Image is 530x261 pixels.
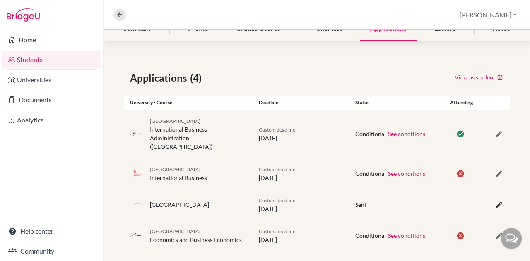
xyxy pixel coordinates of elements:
[150,227,242,244] div: Economics and Business Economics
[18,6,37,13] span: Súgó
[2,72,101,88] a: Universities
[259,166,295,172] span: Custom deadline
[355,201,366,208] span: Sent
[253,99,349,106] div: Deadline
[388,231,426,240] button: See conditions
[124,99,253,106] div: University / Course
[2,112,101,128] a: Analytics
[190,71,205,86] span: (4)
[446,99,478,106] div: Attending
[130,71,190,86] span: Applications
[355,232,386,239] span: Conditional
[388,129,426,139] button: See conditions
[150,200,209,209] div: [GEOGRAPHIC_DATA]
[150,165,207,182] div: International Business
[454,71,503,84] a: View as student
[150,228,200,235] span: [GEOGRAPHIC_DATA]
[259,228,295,235] span: Custom deadline
[2,91,101,108] a: Documents
[150,166,200,172] span: [GEOGRAPHIC_DATA]
[456,7,520,23] button: [PERSON_NAME]
[349,99,446,106] div: Status
[150,116,246,151] div: International Business Administration ([GEOGRAPHIC_DATA])
[150,118,200,124] span: [GEOGRAPHIC_DATA]
[2,223,101,239] a: Help center
[355,170,386,177] span: Conditional
[130,170,147,177] img: nl_rug_5xr4mhnp.png
[259,197,295,204] span: Custom deadline
[388,169,426,178] button: See conditions
[355,130,386,137] span: Conditional
[7,8,40,22] img: Bridge-U
[253,227,349,244] div: [DATE]
[253,196,349,213] div: [DATE]
[130,196,147,213] img: default-university-logo-42dd438d0b49c2174d4c41c49dcd67eec2da6d16b3a2f6d5de70cc347232e317.png
[2,243,101,259] a: Community
[130,232,147,239] img: nl_eur_4vlv7oka.png
[259,127,295,133] span: Custom deadline
[253,125,349,142] div: [DATE]
[253,165,349,182] div: [DATE]
[2,31,101,48] a: Home
[2,51,101,68] a: Students
[130,131,147,137] img: nl_eur_4vlv7oka.png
